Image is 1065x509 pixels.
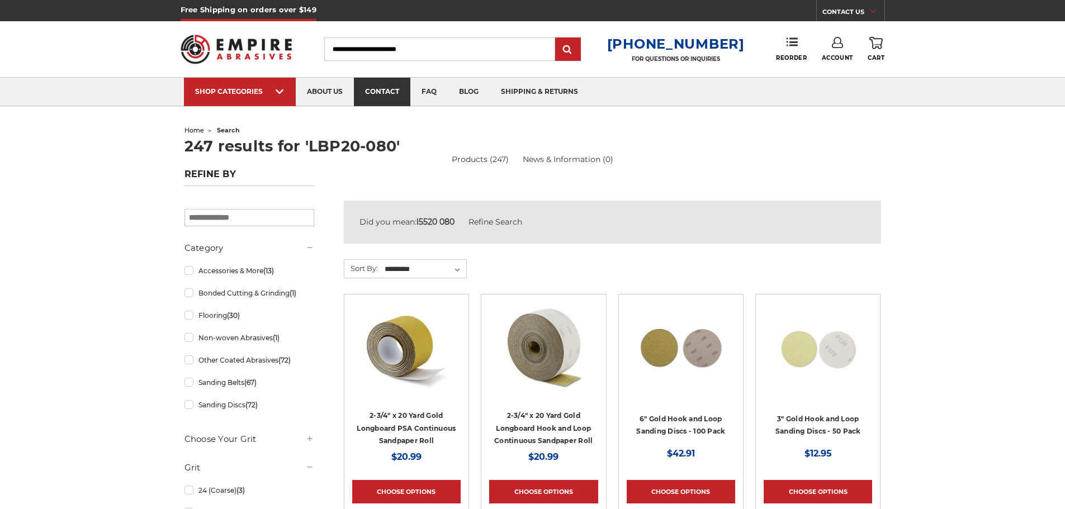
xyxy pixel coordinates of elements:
[448,78,490,106] a: blog
[764,480,872,503] a: Choose Options
[217,126,240,134] span: search
[776,37,807,61] a: Reorder
[776,54,807,61] span: Reorder
[195,87,285,96] div: SHOP CATEGORIES
[804,448,832,459] span: $12.95
[822,6,884,21] a: CONTACT US
[773,302,863,392] img: 3 inch gold hook and loop sanding discs
[184,432,314,446] h5: Choose Your Grit
[528,451,558,462] span: $20.99
[490,78,589,106] a: shipping & returns
[184,169,314,186] h5: Refine by
[184,306,314,325] a: Flooring(30)
[184,395,314,415] a: Sanding Discs(72)
[410,78,448,106] a: faq
[627,302,735,411] a: 6" inch hook & loop disc
[290,289,296,297] span: (1)
[489,480,598,503] a: Choose Options
[391,451,422,462] span: $20.99
[273,334,280,342] span: (1)
[278,356,291,364] span: (72)
[184,241,314,255] h5: Category
[184,261,314,280] a: Accessories & More(13)
[184,481,314,500] a: 24 (Coarse)(3)
[184,373,314,392] a: Sanding Belts(67)
[354,78,410,106] a: contact
[468,217,522,227] a: Refine Search
[181,27,292,71] img: Empire Abrasives
[352,480,461,503] a: Choose Options
[636,302,726,392] img: 6" inch hook & loop disc
[636,415,725,436] a: 6" Gold Hook and Loop Sanding Discs - 100 Pack
[296,78,354,106] a: about us
[667,448,695,459] span: $42.91
[236,486,245,494] span: (3)
[357,411,456,445] a: 2-3/4" x 20 Yard Gold Longboard PSA Continuous Sandpaper Roll
[822,54,853,61] span: Account
[607,55,745,63] p: FOR QUESTIONS OR INQUIRIES
[184,283,314,303] a: Bonded Cutting & Grinding(1)
[494,411,593,445] a: 2-3/4" x 20 Yard Gold Longboard Hook and Loop Continuous Sandpaper Roll
[352,302,461,411] a: Black Hawk 400 Grit Gold PSA Sandpaper Roll, 2 3/4" wide, for final touches on surfaces.
[184,461,314,474] h5: Grit
[868,54,884,61] span: Cart
[523,154,613,165] a: News & Information (0)
[362,302,451,392] img: Black Hawk 400 Grit Gold PSA Sandpaper Roll, 2 3/4" wide, for final touches on surfaces.
[607,36,745,52] a: [PHONE_NUMBER]
[244,378,257,387] span: (67)
[489,302,598,411] a: Empire Abrasives 80 grit coarse gold sandpaper roll, 2 3/4" by 20 yards, unrolled end for quick i...
[627,480,735,503] a: Choose Options
[184,328,314,348] a: Non-woven Abrasives(1)
[775,415,861,436] a: 3" Gold Hook and Loop Sanding Discs - 50 Pack
[263,267,274,275] span: (13)
[764,302,872,411] a: 3 inch gold hook and loop sanding discs
[344,260,378,277] label: Sort By:
[184,139,881,154] h1: 247 results for 'LBP20-080'
[184,350,314,370] a: Other Coated Abrasives(72)
[557,39,579,61] input: Submit
[383,261,466,278] select: Sort By:
[452,154,509,165] a: Products (247)
[227,311,240,320] span: (30)
[416,217,455,227] strong: l5520 080
[359,216,865,228] div: Did you mean:
[184,126,204,134] a: home
[499,302,588,392] img: Empire Abrasives 80 grit coarse gold sandpaper roll, 2 3/4" by 20 yards, unrolled end for quick i...
[245,401,258,409] span: (72)
[868,37,884,61] a: Cart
